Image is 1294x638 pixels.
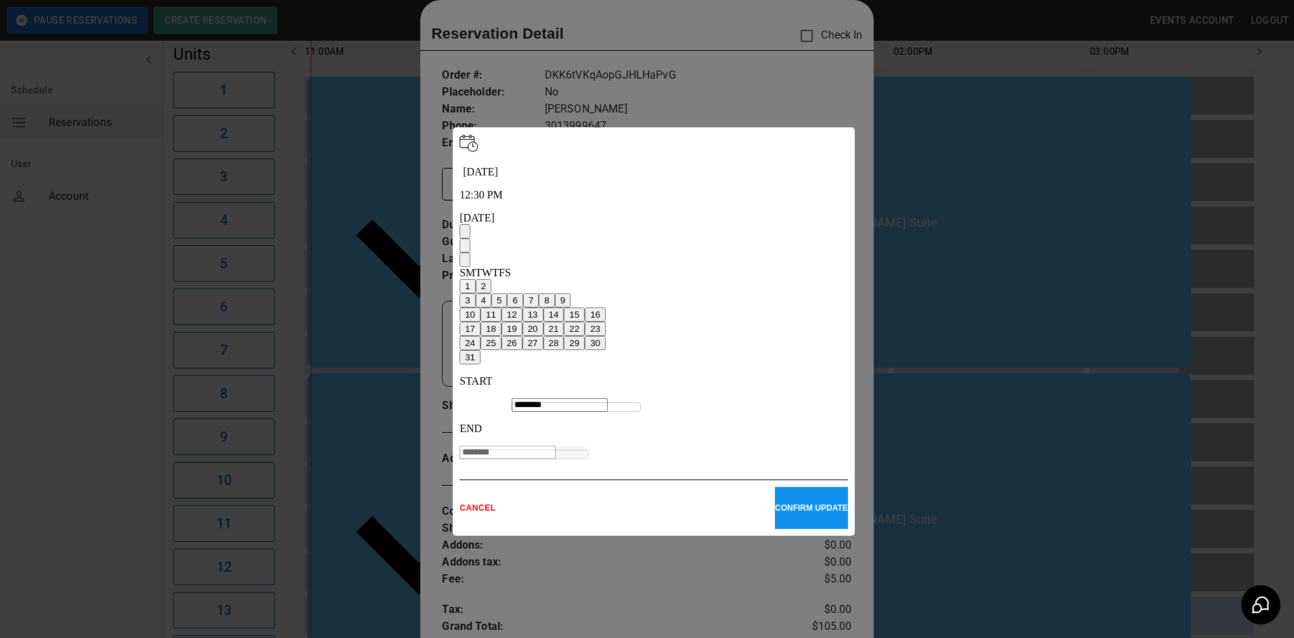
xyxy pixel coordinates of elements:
span: Friday [499,267,505,278]
button: 6 [507,293,522,307]
button: 5 [491,293,507,307]
button: 21 [543,322,564,336]
button: 17 [460,322,481,336]
button: 11 [481,307,501,322]
input: Choose time, selected time is 12:30 PM [512,398,608,412]
button: 4 [476,293,491,307]
button: 19 [501,322,522,336]
span: Thursday [492,267,499,278]
button: 31 [460,350,481,364]
button: 7 [523,293,539,307]
button: 12 [501,307,522,322]
button: 1 [460,279,475,293]
button: CONFIRM UPDATE [775,487,848,529]
span: Monday [466,267,475,278]
button: 30 [585,336,606,350]
button: 2 [476,279,491,293]
p: CONFIRM UPDATE [775,503,848,513]
button: 22 [564,322,585,336]
button: 20 [522,322,543,336]
p: START [460,375,848,387]
p: END [460,423,848,435]
button: Previous month [460,238,470,253]
span: Sunday [460,267,466,278]
button: 13 [522,307,543,322]
button: 26 [501,336,522,350]
button: 10 [460,307,481,322]
span: Wednesday [482,267,492,278]
img: Vector [460,134,478,152]
button: 24 [460,336,481,350]
button: 3 [460,293,475,307]
p: 12:30 PM [460,189,848,201]
button: calendar view is open, switch to year view [460,224,470,238]
button: 27 [522,336,543,350]
span: Tuesday [475,267,482,278]
div: [DATE] [460,212,848,224]
button: 14 [543,307,564,322]
button: 25 [481,336,501,350]
p: [DATE] [460,166,848,178]
button: 29 [564,336,585,350]
button: 9 [555,293,571,307]
button: 28 [543,336,564,350]
button: 16 [585,307,606,322]
button: 18 [481,322,501,336]
span: Saturday [505,267,511,278]
p: CANCEL [460,503,775,513]
button: 8 [539,293,554,307]
button: Next month [460,253,470,267]
input: Choose time, selected time is 2:30 PM [460,446,556,459]
button: 23 [585,322,606,336]
button: 15 [564,307,585,322]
